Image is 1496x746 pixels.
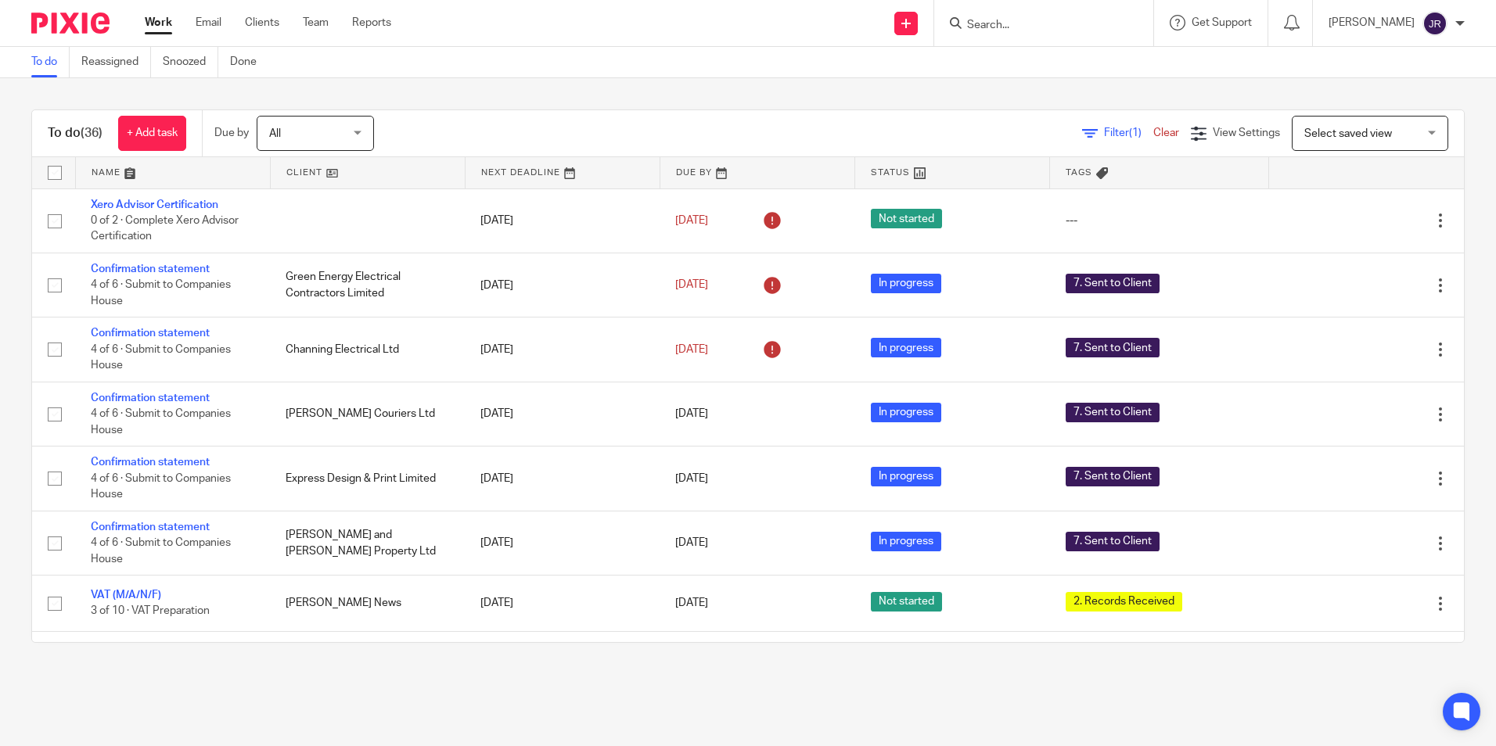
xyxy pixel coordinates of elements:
td: [DATE] [465,447,660,511]
a: Confirmation statement [91,522,210,533]
td: Ambercouch [270,631,465,687]
a: Team [303,15,329,30]
td: [DATE] [465,511,660,575]
span: 4 of 6 · Submit to Companies House [91,537,231,565]
a: To do [31,47,70,77]
p: [PERSON_NAME] [1329,15,1415,30]
span: In progress [871,403,941,422]
span: 4 of 6 · Submit to Companies House [91,344,231,371]
span: In progress [871,467,941,486]
span: [DATE] [675,215,708,226]
p: Due by [214,125,249,141]
a: Xero Advisor Certification [91,199,218,210]
a: Reports [352,15,391,30]
span: [DATE] [675,344,708,355]
td: [DATE] [465,188,660,253]
a: Confirmation statement [91,264,210,274]
span: 7. Sent to Client [1066,467,1160,486]
span: Not started [871,209,942,228]
td: Green Energy Electrical Contractors Limited [270,253,465,317]
a: Confirmation statement [91,328,210,339]
a: Confirmation statement [91,457,210,468]
span: 0 of 2 · Complete Xero Advisor Certification [91,215,239,242]
td: [DATE] [465,253,660,317]
a: Reassigned [81,47,151,77]
span: 4 of 6 · Submit to Companies House [91,408,231,436]
span: 4 of 6 · Submit to Companies House [91,280,231,307]
span: All [269,128,281,139]
a: Confirmation statement [91,393,210,403]
a: Done [230,47,268,77]
span: Filter [1104,127,1153,138]
span: Get Support [1192,17,1252,28]
span: 7. Sent to Client [1066,338,1160,357]
span: Not started [871,592,942,612]
span: [DATE] [675,597,708,608]
span: 3 of 10 · VAT Preparation [91,606,210,617]
span: [DATE] [675,409,708,420]
a: Work [145,15,172,30]
span: In progress [871,338,941,357]
span: Tags [1066,168,1092,177]
a: Email [196,15,221,30]
h1: To do [48,125,102,142]
td: [PERSON_NAME] and [PERSON_NAME] Property Ltd [270,511,465,575]
img: svg%3E [1422,11,1447,36]
img: Pixie [31,13,110,34]
a: + Add task [118,116,186,151]
a: Snoozed [163,47,218,77]
td: [DATE] [465,317,660,382]
td: [PERSON_NAME] Couriers Ltd [270,382,465,446]
span: View Settings [1213,127,1280,138]
span: [DATE] [675,473,708,484]
span: [DATE] [675,280,708,291]
span: (36) [81,127,102,139]
span: In progress [871,532,941,551]
span: 7. Sent to Client [1066,532,1160,551]
td: [PERSON_NAME] News [270,576,465,631]
span: [DATE] [675,538,708,549]
span: 2. Records Received [1066,592,1182,612]
div: --- [1066,213,1253,228]
td: Express Design & Print Limited [270,447,465,511]
a: Clear [1153,127,1179,138]
span: 7. Sent to Client [1066,403,1160,422]
span: (1) [1129,127,1142,138]
a: VAT (M/A/N/F) [91,590,161,601]
a: Clients [245,15,279,30]
input: Search [966,19,1106,33]
td: [DATE] [465,631,660,687]
td: [DATE] [465,382,660,446]
span: 4 of 6 · Submit to Companies House [91,473,231,500]
td: Channing Electrical Ltd [270,317,465,382]
span: Select saved view [1304,128,1392,139]
span: 7. Sent to Client [1066,274,1160,293]
td: [DATE] [465,576,660,631]
span: In progress [871,274,941,293]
